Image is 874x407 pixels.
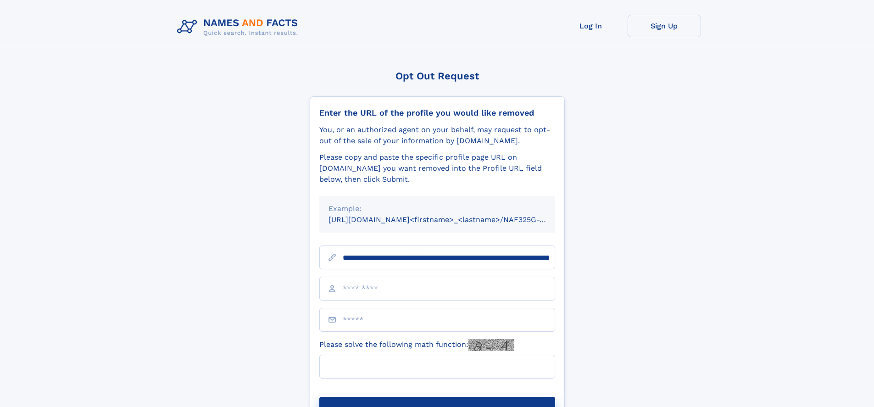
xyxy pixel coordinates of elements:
[628,15,701,37] a: Sign Up
[319,339,514,351] label: Please solve the following math function:
[319,124,555,146] div: You, or an authorized agent on your behalf, may request to opt-out of the sale of your informatio...
[173,15,306,39] img: Logo Names and Facts
[310,70,565,82] div: Opt Out Request
[328,203,546,214] div: Example:
[328,215,573,224] small: [URL][DOMAIN_NAME]<firstname>_<lastname>/NAF325G-xxxxxxxx
[319,152,555,185] div: Please copy and paste the specific profile page URL on [DOMAIN_NAME] you want removed into the Pr...
[319,108,555,118] div: Enter the URL of the profile you would like removed
[554,15,628,37] a: Log In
